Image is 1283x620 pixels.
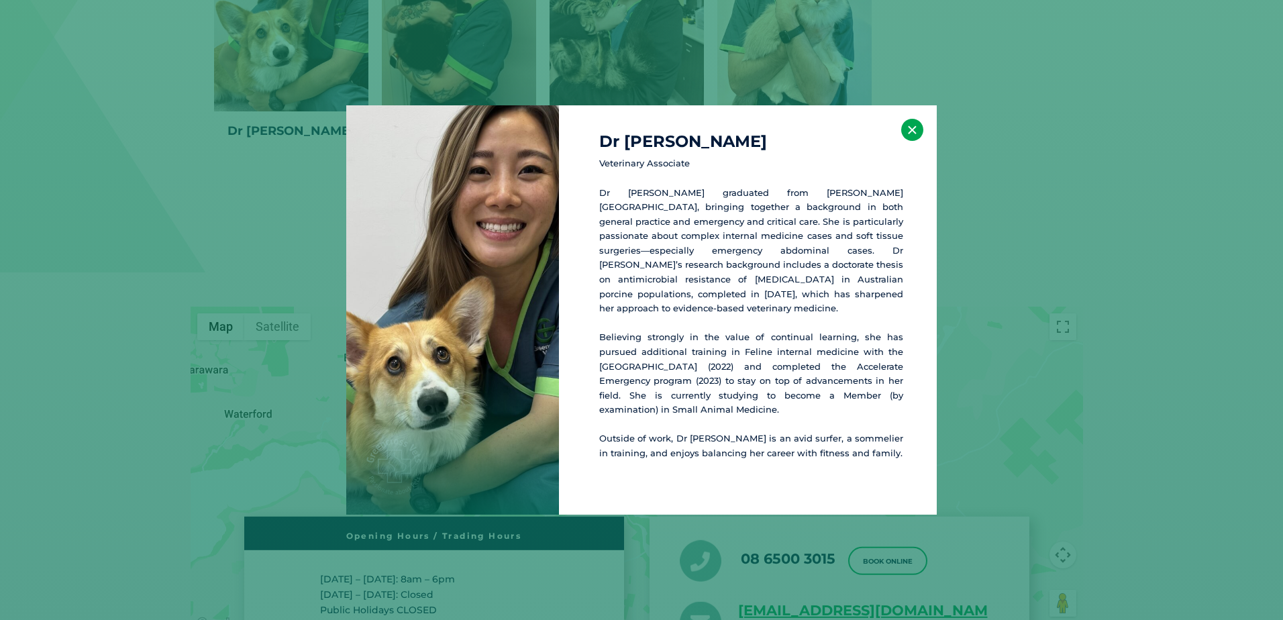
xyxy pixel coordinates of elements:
[599,186,903,316] p: Dr [PERSON_NAME] graduated from [PERSON_NAME][GEOGRAPHIC_DATA], bringing together a background in...
[599,330,903,417] p: Believing strongly in the value of continual learning, she has pursued additional training in Fel...
[599,134,903,150] h4: Dr [PERSON_NAME]
[599,156,903,171] p: Veterinary Associate
[901,119,923,141] button: ×
[599,431,903,460] p: Outside of work, Dr [PERSON_NAME] is an avid surfer, a sommelier in training, and enjoys balancin...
